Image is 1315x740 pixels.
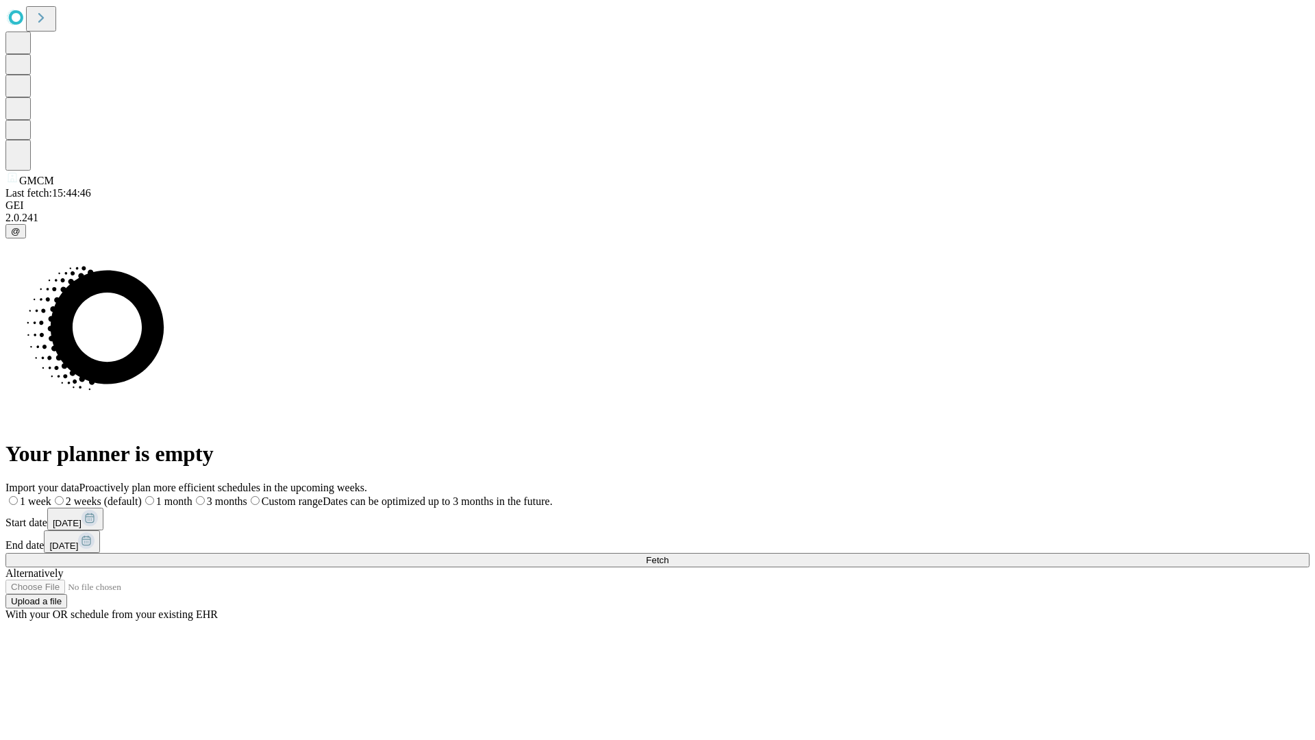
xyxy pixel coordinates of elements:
[5,553,1310,567] button: Fetch
[5,187,91,199] span: Last fetch: 15:44:46
[9,496,18,505] input: 1 week
[156,495,192,507] span: 1 month
[5,594,67,608] button: Upload a file
[20,495,51,507] span: 1 week
[55,496,64,505] input: 2 weeks (default)
[196,496,205,505] input: 3 months
[5,224,26,238] button: @
[5,608,218,620] span: With your OR schedule from your existing EHR
[251,496,260,505] input: Custom rangeDates can be optimized up to 3 months in the future.
[5,482,79,493] span: Import your data
[323,495,552,507] span: Dates can be optimized up to 3 months in the future.
[262,495,323,507] span: Custom range
[207,495,247,507] span: 3 months
[5,441,1310,467] h1: Your planner is empty
[49,541,78,551] span: [DATE]
[19,175,54,186] span: GMCM
[47,508,103,530] button: [DATE]
[5,567,63,579] span: Alternatively
[44,530,100,553] button: [DATE]
[145,496,154,505] input: 1 month
[5,199,1310,212] div: GEI
[5,530,1310,553] div: End date
[53,518,82,528] span: [DATE]
[11,226,21,236] span: @
[5,212,1310,224] div: 2.0.241
[79,482,367,493] span: Proactively plan more efficient schedules in the upcoming weeks.
[646,555,668,565] span: Fetch
[5,508,1310,530] div: Start date
[66,495,142,507] span: 2 weeks (default)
